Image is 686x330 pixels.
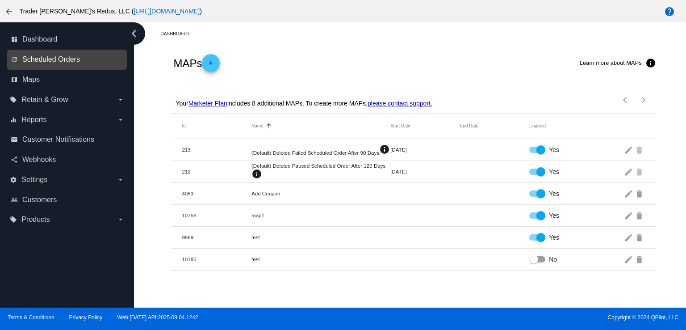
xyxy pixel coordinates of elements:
[379,144,390,155] mat-icon: info
[624,208,635,222] mat-icon: edit
[22,76,40,84] span: Maps
[182,212,251,218] mat-cell: 10756
[22,156,56,164] span: Webhooks
[22,55,80,63] span: Scheduled Orders
[549,145,559,154] span: Yes
[624,143,635,157] mat-icon: edit
[635,186,645,200] mat-icon: delete
[182,234,251,240] mat-cell: 9869
[10,96,17,103] i: local_offer
[251,212,390,218] mat-cell: map1
[251,256,390,262] mat-cell: test
[624,252,635,266] mat-icon: edit
[4,6,14,17] mat-icon: arrow_back
[173,54,220,72] h2: MAPs
[127,26,141,41] i: chevron_left
[390,123,410,129] button: Change sorting for StartDateUtc
[11,76,18,83] i: map
[549,211,559,220] span: Yes
[182,147,251,152] mat-cell: 213
[11,132,124,147] a: email Customer Notifications
[580,59,642,66] span: Learn more about MAPs
[117,176,124,183] i: arrow_drop_down
[390,147,460,152] mat-cell: [DATE]
[21,176,47,184] span: Settings
[251,163,390,180] mat-cell: (Default) Deleted Paused Scheduled Order After 120 Days
[117,216,124,223] i: arrow_drop_down
[635,208,645,222] mat-icon: delete
[251,169,262,179] mat-icon: info
[188,100,227,107] a: Marketer Plan
[11,56,18,63] i: update
[390,169,460,174] mat-cell: [DATE]
[617,91,635,109] button: Previous page
[549,233,559,242] span: Yes
[11,196,18,203] i: people_outline
[8,314,54,321] a: Terms & Conditions
[460,123,479,129] button: Change sorting for EndDateUtc
[11,193,124,207] a: people_outline Customers
[11,52,124,67] a: update Scheduled Orders
[21,116,46,124] span: Reports
[176,100,432,107] p: Your includes 8 additional MAPs. To create more MAPs,
[549,255,557,264] span: No
[251,123,264,129] button: Change sorting for Name
[182,169,251,174] mat-cell: 212
[182,123,185,129] button: Change sorting for Id
[21,216,50,224] span: Products
[11,36,18,43] i: dashboard
[117,116,124,123] i: arrow_drop_down
[645,58,656,68] mat-icon: info
[11,152,124,167] a: share Webhooks
[20,8,202,15] span: Trader [PERSON_NAME]'s Redux, LLC ( )
[635,252,645,266] mat-icon: delete
[160,27,197,41] a: Dashboard
[368,100,432,107] a: please contact support.
[10,116,17,123] i: equalizer
[205,60,216,71] mat-icon: add
[624,186,635,200] mat-icon: edit
[549,167,559,176] span: Yes
[11,156,18,163] i: share
[251,144,390,156] mat-cell: (Default) Deleted Failed Scheduled Order After 90 Days
[10,176,17,183] i: settings
[635,165,645,178] mat-icon: delete
[549,189,559,198] span: Yes
[22,196,57,204] span: Customers
[11,72,124,87] a: map Maps
[22,35,57,43] span: Dashboard
[635,230,645,244] mat-icon: delete
[10,216,17,223] i: local_offer
[251,190,390,196] mat-cell: Add Coupon
[134,8,200,15] a: [URL][DOMAIN_NAME]
[635,91,653,109] button: Next page
[529,123,546,129] button: Change sorting for Enabled
[69,314,103,321] a: Privacy Policy
[624,230,635,244] mat-icon: edit
[624,165,635,178] mat-icon: edit
[22,135,94,144] span: Customer Notifications
[182,256,251,262] mat-cell: 10185
[351,314,678,321] span: Copyright © 2024 QPilot, LLC
[117,314,198,321] a: Web:[DATE] API:2025.09.04.1242
[21,96,68,104] span: Retain & Grow
[635,143,645,157] mat-icon: delete
[117,96,124,103] i: arrow_drop_down
[11,136,18,143] i: email
[664,6,675,17] mat-icon: help
[11,32,124,47] a: dashboard Dashboard
[182,190,251,196] mat-cell: 4083
[251,234,390,240] mat-cell: test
